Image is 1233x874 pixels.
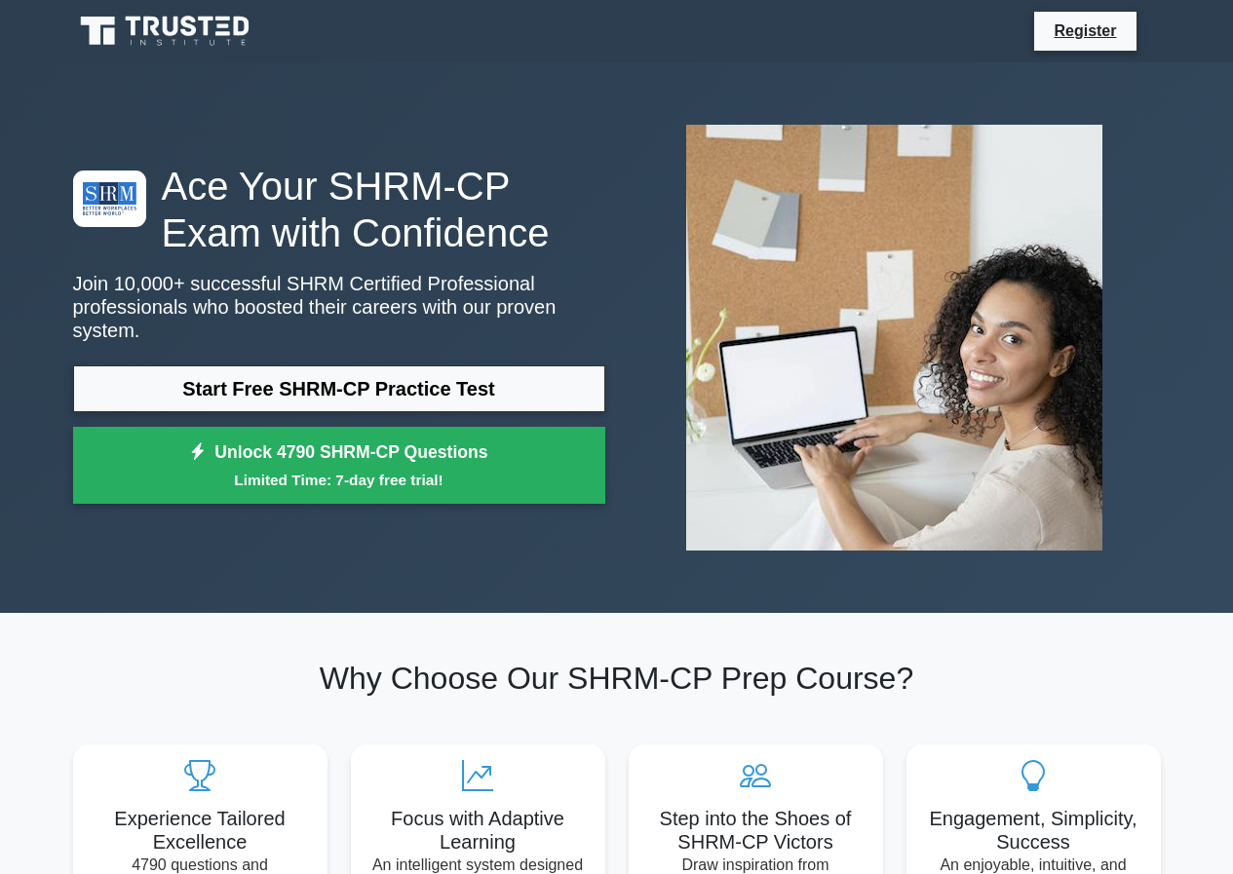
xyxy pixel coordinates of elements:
small: Limited Time: 7-day free trial! [97,469,581,491]
a: Unlock 4790 SHRM-CP QuestionsLimited Time: 7-day free trial! [73,427,605,505]
a: Register [1042,19,1128,43]
h1: Ace Your SHRM-CP Exam with Confidence [73,163,605,256]
h5: Focus with Adaptive Learning [366,807,590,854]
h5: Step into the Shoes of SHRM-CP Victors [644,807,867,854]
h2: Why Choose Our SHRM-CP Prep Course? [73,660,1161,697]
a: Start Free SHRM-CP Practice Test [73,365,605,412]
h5: Experience Tailored Excellence [89,807,312,854]
h5: Engagement, Simplicity, Success [922,807,1145,854]
p: Join 10,000+ successful SHRM Certified Professional professionals who boosted their careers with ... [73,272,605,342]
